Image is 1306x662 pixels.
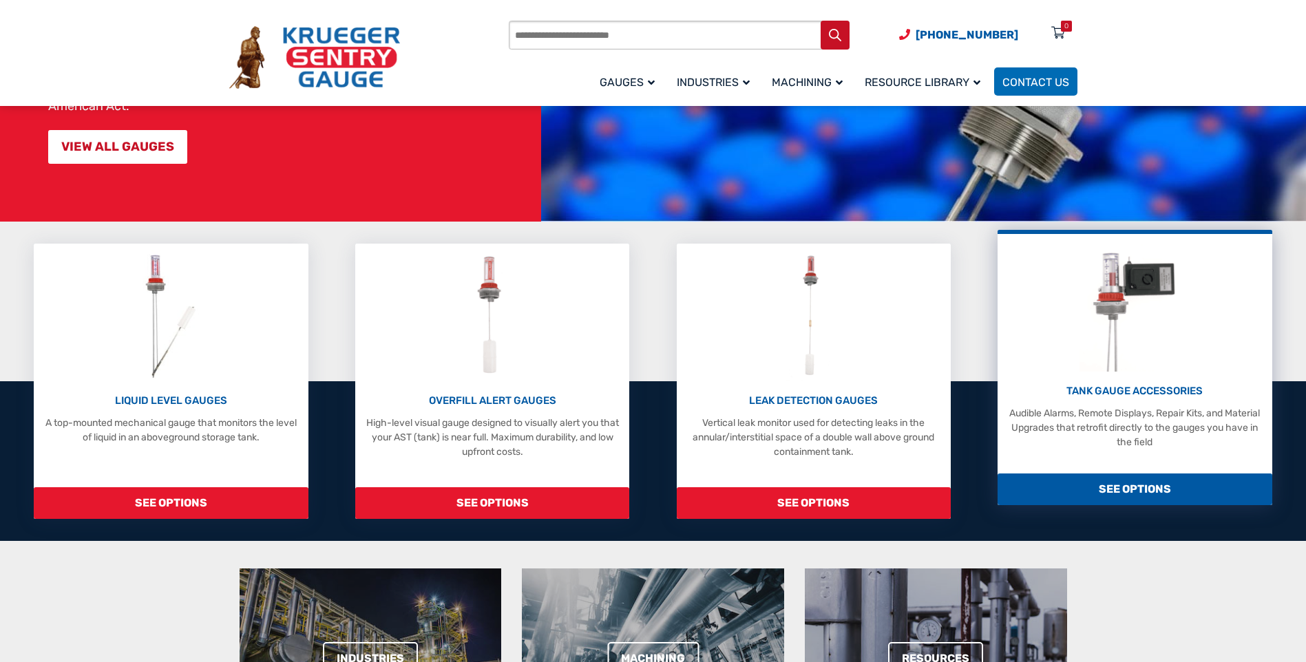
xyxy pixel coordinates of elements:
[677,76,750,89] span: Industries
[48,30,534,113] p: At Krueger Sentry Gauge, for over 75 years we have manufactured over three million liquid-level g...
[865,76,980,89] span: Resource Library
[684,416,944,459] p: Vertical leak monitor used for detecting leaks in the annular/interstitial space of a double wall...
[41,416,301,445] p: A top-mounted mechanical gauge that monitors the level of liquid in an aboveground storage tank.
[34,244,308,519] a: Liquid Level Gauges LIQUID LEVEL GAUGES A top-mounted mechanical gauge that monitors the level of...
[134,250,207,381] img: Liquid Level Gauges
[668,65,763,98] a: Industries
[1064,21,1068,32] div: 0
[772,76,843,89] span: Machining
[1004,406,1265,449] p: Audible Alarms, Remote Displays, Repair Kits, and Material Upgrades that retrofit directly to the...
[899,26,1018,43] a: Phone Number (920) 434-8860
[677,244,951,519] a: Leak Detection Gauges LEAK DETECTION GAUGES Vertical leak monitor used for detecting leaks in the...
[998,230,1272,505] a: Tank Gauge Accessories TANK GAUGE ACCESSORIES Audible Alarms, Remote Displays, Repair Kits, and M...
[229,26,400,89] img: Krueger Sentry Gauge
[600,76,655,89] span: Gauges
[355,244,629,519] a: Overfill Alert Gauges OVERFILL ALERT GAUGES High-level visual gauge designed to visually alert yo...
[856,65,994,98] a: Resource Library
[362,416,622,459] p: High-level visual gauge designed to visually alert you that your AST (tank) is near full. Maximum...
[355,487,629,519] span: SEE OPTIONS
[786,250,841,381] img: Leak Detection Gauges
[677,487,951,519] span: SEE OPTIONS
[994,67,1077,96] a: Contact Us
[998,473,1272,505] span: SEE OPTIONS
[684,393,944,409] p: LEAK DETECTION GAUGES
[1004,383,1265,399] p: TANK GAUGE ACCESSORIES
[462,250,523,381] img: Overfill Alert Gauges
[48,130,187,164] a: VIEW ALL GAUGES
[34,487,308,519] span: SEE OPTIONS
[1079,241,1190,372] img: Tank Gauge Accessories
[763,65,856,98] a: Machining
[41,393,301,409] p: LIQUID LEVEL GAUGES
[591,65,668,98] a: Gauges
[916,28,1018,41] span: [PHONE_NUMBER]
[362,393,622,409] p: OVERFILL ALERT GAUGES
[1002,76,1069,89] span: Contact Us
